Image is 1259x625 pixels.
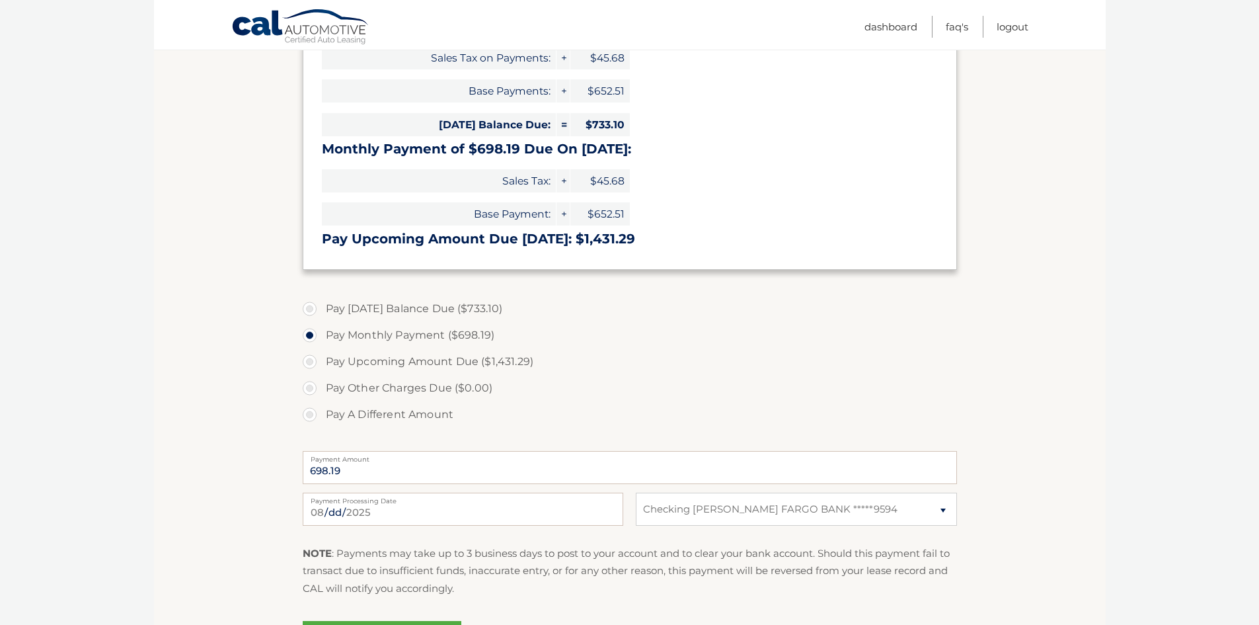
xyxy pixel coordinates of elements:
[322,113,556,136] span: [DATE] Balance Due:
[303,401,957,428] label: Pay A Different Amount
[322,141,938,157] h3: Monthly Payment of $698.19 Due On [DATE]:
[864,16,917,38] a: Dashboard
[322,202,556,226] span: Base Payment:
[570,113,630,136] span: $733.10
[946,16,968,38] a: FAQ's
[303,545,957,597] p: : Payments may take up to 3 business days to post to your account and to clear your bank account....
[556,202,570,226] span: +
[322,79,556,103] span: Base Payments:
[556,79,570,103] span: +
[303,451,957,462] label: Payment Amount
[570,202,630,226] span: $652.51
[303,296,957,322] label: Pay [DATE] Balance Due ($733.10)
[303,451,957,484] input: Payment Amount
[303,493,623,503] label: Payment Processing Date
[303,375,957,401] label: Pay Other Charges Due ($0.00)
[322,169,556,192] span: Sales Tax:
[556,46,570,69] span: +
[231,9,370,47] a: Cal Automotive
[570,46,630,69] span: $45.68
[570,169,630,192] span: $45.68
[556,113,570,136] span: =
[556,169,570,192] span: +
[322,231,938,247] h3: Pay Upcoming Amount Due [DATE]: $1,431.29
[303,349,957,375] label: Pay Upcoming Amount Due ($1,431.29)
[303,493,623,526] input: Payment Date
[570,79,630,103] span: $652.51
[303,322,957,349] label: Pay Monthly Payment ($698.19)
[303,547,332,560] strong: NOTE
[997,16,1028,38] a: Logout
[322,46,556,69] span: Sales Tax on Payments:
